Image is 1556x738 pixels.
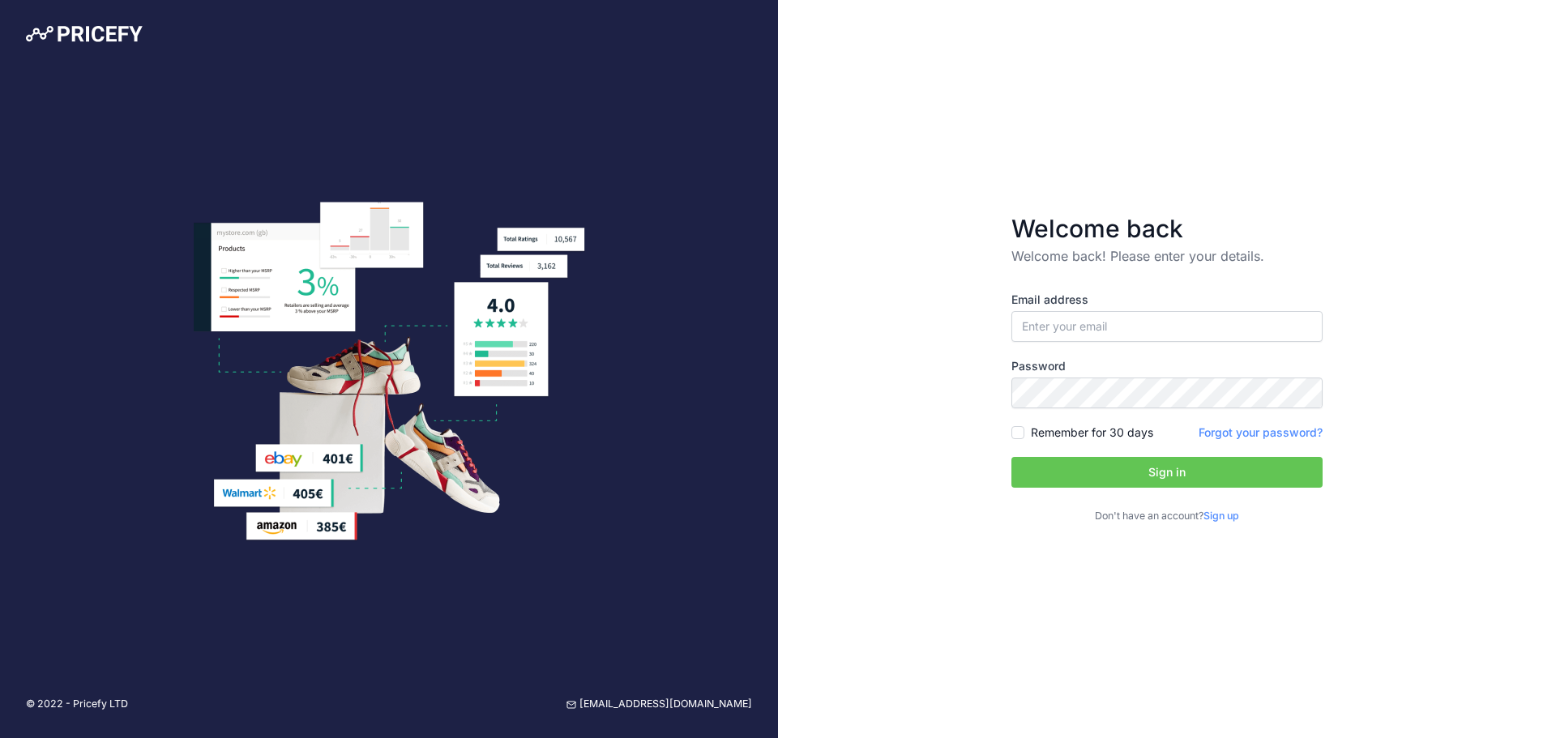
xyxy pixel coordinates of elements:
[1011,292,1323,308] label: Email address
[1199,425,1323,439] a: Forgot your password?
[566,697,752,712] a: [EMAIL_ADDRESS][DOMAIN_NAME]
[1203,510,1239,522] a: Sign up
[1011,214,1323,243] h3: Welcome back
[1011,246,1323,266] p: Welcome back! Please enter your details.
[26,26,143,42] img: Pricefy
[1011,509,1323,524] p: Don't have an account?
[1011,457,1323,488] button: Sign in
[26,697,128,712] p: © 2022 - Pricefy LTD
[1011,311,1323,342] input: Enter your email
[1011,358,1323,374] label: Password
[1031,424,1153,441] label: Remember for 30 days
